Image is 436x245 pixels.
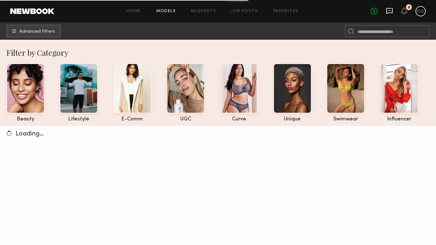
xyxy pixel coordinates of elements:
[113,117,151,122] div: e-comm
[6,117,45,122] div: beauty
[231,9,258,13] a: Job Posts
[167,117,205,122] div: UGC
[16,131,44,137] span: Loading…
[6,47,436,58] div: Filter by Category
[6,25,61,37] button: Advanced Filters
[408,6,410,9] div: 8
[380,117,418,122] div: influencer
[273,9,299,13] a: Favorites
[60,117,98,122] div: lifestyle
[126,9,141,13] a: Home
[327,117,365,122] div: swimwear
[273,117,312,122] div: unique
[220,117,258,122] div: curve
[156,9,176,13] a: Models
[191,9,216,13] a: Requests
[19,29,55,34] span: Advanced Filters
